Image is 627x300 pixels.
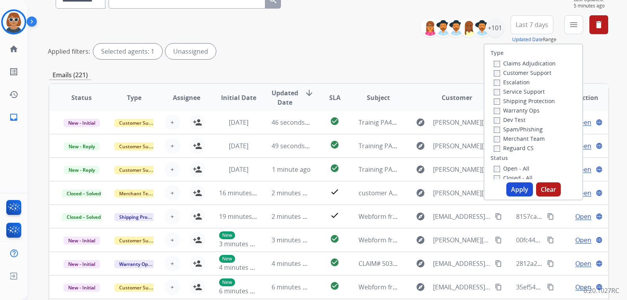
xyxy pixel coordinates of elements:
span: Assignee [173,93,200,102]
mat-icon: person_add [193,282,202,292]
mat-icon: content_copy [495,213,502,220]
span: + [170,235,174,245]
button: Apply [506,182,533,196]
span: New - Initial [63,236,100,245]
mat-icon: arrow_downward [304,88,314,98]
span: Open [575,235,591,245]
span: + [170,212,174,221]
span: New - Initial [63,260,100,268]
mat-icon: content_copy [547,284,554,291]
mat-icon: explore [416,259,425,268]
mat-icon: list_alt [9,67,18,76]
mat-icon: inbox [9,113,18,122]
mat-icon: history [9,90,18,99]
input: Reguard CS [494,145,500,152]
span: Customer Support [114,166,165,174]
p: New [219,231,235,239]
div: Unassigned [165,44,216,59]
button: + [165,115,180,130]
span: Customer [442,93,472,102]
span: Status [71,93,92,102]
label: Warranty Ops [494,107,540,114]
span: [EMAIL_ADDRESS][DOMAIN_NAME] [433,282,490,292]
mat-icon: check_circle [330,258,339,267]
span: [DATE] [229,142,248,150]
p: New [219,278,235,286]
div: +101 [486,18,504,37]
mat-icon: check_circle [330,116,339,126]
span: customer ACP warrenty [359,189,429,197]
mat-icon: person_add [193,141,202,151]
mat-icon: explore [416,235,425,245]
mat-icon: person_add [193,188,202,198]
input: Merchant Team [494,136,500,142]
mat-icon: menu [569,20,578,29]
input: Dev Test [494,117,500,124]
span: New - Initial [63,284,100,292]
mat-icon: language [596,236,603,244]
label: Type [491,49,504,57]
button: + [165,256,180,271]
span: [PERSON_NAME][EMAIL_ADDRESS][DOMAIN_NAME] [433,141,490,151]
span: 3 minutes ago [272,236,313,244]
span: + [170,165,174,174]
span: 3 minutes ago [219,240,261,248]
mat-icon: language [596,260,603,267]
span: New - Reply [64,166,100,174]
span: Webform from [EMAIL_ADDRESS][DOMAIN_NAME] on [DATE] [359,283,536,291]
span: Shipping Protection [114,213,168,221]
mat-icon: check_circle [330,281,339,291]
span: New - Initial [63,119,100,127]
span: Open [575,165,591,174]
span: 6 minutes ago [219,287,261,295]
input: Warranty Ops [494,108,500,114]
mat-icon: language [596,142,603,149]
input: Closed - All [494,175,500,182]
mat-icon: language [596,284,603,291]
mat-icon: explore [416,212,425,221]
span: Type [127,93,141,102]
button: + [165,232,180,248]
mat-icon: content_copy [547,213,554,220]
span: [PERSON_NAME][EMAIL_ADDRESS][PERSON_NAME][DOMAIN_NAME] [433,235,490,245]
span: Training PA1: Do Not Assign (Trainee Name) [359,165,488,174]
mat-icon: check [330,211,339,220]
span: Training PA2: Do Not Assign (Trainee Name) [359,142,488,150]
label: Claims Adjudication [494,60,556,67]
span: [PERSON_NAME][EMAIL_ADDRESS][DOMAIN_NAME] [433,118,490,127]
input: Service Support [494,89,500,95]
label: Reguard CS [494,144,534,152]
mat-icon: person_add [193,235,202,245]
span: [DATE] [229,118,248,127]
span: 4 minutes ago [272,259,313,268]
input: Customer Support [494,70,500,76]
mat-icon: explore [416,282,425,292]
span: + [170,141,174,151]
span: Open [575,118,591,127]
input: Shipping Protection [494,98,500,105]
input: Spam/Phishing [494,127,500,133]
span: SLA [329,93,341,102]
span: [PERSON_NAME][EMAIL_ADDRESS][PERSON_NAME][DOMAIN_NAME] [433,188,490,198]
mat-icon: language [596,213,603,220]
span: Customer Support [114,236,165,245]
button: Last 7 days [511,15,553,34]
span: [DATE] [229,165,248,174]
span: New - Reply [64,142,100,151]
span: Closed – Solved [62,213,105,221]
mat-icon: content_copy [547,260,554,267]
span: 4 minutes ago [219,263,261,272]
span: [EMAIL_ADDRESS][DOMAIN_NAME] [433,259,490,268]
mat-icon: language [596,189,603,196]
span: 2 minutes ago [272,212,313,221]
span: Customer Support [114,119,165,127]
button: + [165,279,180,295]
span: Open [575,282,591,292]
span: + [170,282,174,292]
span: 1 minute ago [272,165,311,174]
div: Selected agents: 1 [93,44,162,59]
mat-icon: check_circle [330,234,339,244]
mat-icon: check_circle [330,164,339,173]
span: Merchant Team [114,189,160,198]
mat-icon: explore [416,118,425,127]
